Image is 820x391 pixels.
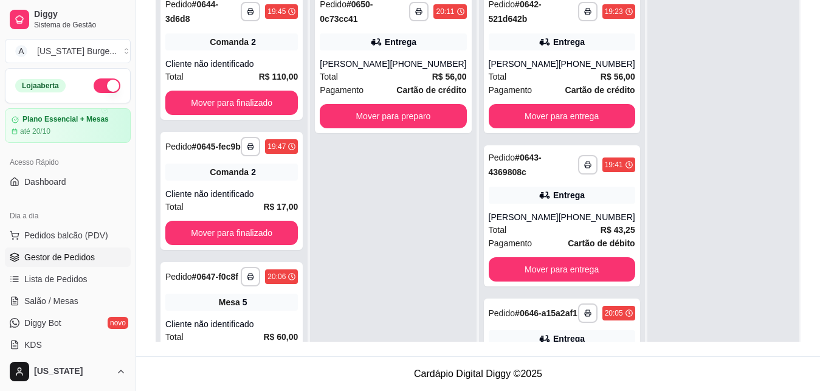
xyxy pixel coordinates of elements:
[15,79,66,92] div: Loja aberta
[136,356,820,391] footer: Cardápio Digital Diggy © 2025
[559,58,635,70] div: [PHONE_NUMBER]
[320,104,466,128] button: Mover para preparo
[34,366,111,377] span: [US_STATE]
[5,5,131,34] a: DiggySistema de Gestão
[24,317,61,329] span: Diggy Bot
[267,7,286,16] div: 19:45
[165,200,184,213] span: Total
[489,211,559,223] div: [PERSON_NAME]
[5,153,131,172] div: Acesso Rápido
[568,238,635,248] strong: Cartão de débito
[37,45,117,57] div: [US_STATE] Burge ...
[210,36,249,48] span: Comanda
[20,126,50,136] article: até 20/10
[605,160,623,170] div: 19:41
[5,291,131,311] a: Salão / Mesas
[601,225,635,235] strong: R$ 43,25
[489,153,542,177] strong: # 0643-4369808c
[320,70,338,83] span: Total
[24,251,95,263] span: Gestor de Pedidos
[5,206,131,226] div: Dia a dia
[432,72,467,81] strong: R$ 56,00
[165,142,192,151] span: Pedido
[489,257,635,282] button: Mover para entrega
[243,296,247,308] div: 5
[192,142,241,151] strong: # 0645-fec9b
[165,91,298,115] button: Mover para finalizado
[165,330,184,344] span: Total
[94,78,120,93] button: Alterar Status
[553,36,585,48] div: Entrega
[22,115,109,124] article: Plano Essencial + Mesas
[165,221,298,245] button: Mover para finalizado
[5,172,131,192] a: Dashboard
[165,58,298,70] div: Cliente não identificado
[192,272,238,282] strong: # 0647-f0c8f
[489,308,515,318] span: Pedido
[320,58,390,70] div: [PERSON_NAME]
[559,211,635,223] div: [PHONE_NUMBER]
[165,70,184,83] span: Total
[15,45,27,57] span: A
[5,226,131,245] button: Pedidos balcão (PDV)
[5,335,131,355] a: KDS
[565,85,635,95] strong: Cartão de crédito
[605,7,623,16] div: 19:23
[489,104,635,128] button: Mover para entrega
[34,20,126,30] span: Sistema de Gestão
[34,9,126,20] span: Diggy
[396,85,466,95] strong: Cartão de crédito
[267,272,286,282] div: 20:06
[264,202,298,212] strong: R$ 17,00
[436,7,454,16] div: 20:11
[5,108,131,143] a: Plano Essencial + Mesasaté 20/10
[251,166,256,178] div: 2
[553,189,585,201] div: Entrega
[601,72,635,81] strong: R$ 56,00
[5,247,131,267] a: Gestor de Pedidos
[24,295,78,307] span: Salão / Mesas
[267,142,286,151] div: 19:47
[219,296,240,308] span: Mesa
[24,176,66,188] span: Dashboard
[489,153,515,162] span: Pedido
[489,58,559,70] div: [PERSON_NAME]
[385,36,416,48] div: Entrega
[24,229,108,241] span: Pedidos balcão (PDV)
[489,70,507,83] span: Total
[5,269,131,289] a: Lista de Pedidos
[264,332,298,342] strong: R$ 60,00
[165,188,298,200] div: Cliente não identificado
[515,308,577,318] strong: # 0646-a15a2af1
[259,72,298,81] strong: R$ 110,00
[489,83,532,97] span: Pagamento
[210,166,249,178] span: Comanda
[320,83,363,97] span: Pagamento
[390,58,466,70] div: [PHONE_NUMBER]
[251,36,256,48] div: 2
[5,39,131,63] button: Select a team
[5,357,131,386] button: [US_STATE]
[165,272,192,282] span: Pedido
[605,308,623,318] div: 20:05
[24,273,88,285] span: Lista de Pedidos
[24,339,42,351] span: KDS
[489,237,532,250] span: Pagamento
[553,333,585,345] div: Entrega
[5,313,131,333] a: Diggy Botnovo
[165,318,298,330] div: Cliente não identificado
[489,223,507,237] span: Total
